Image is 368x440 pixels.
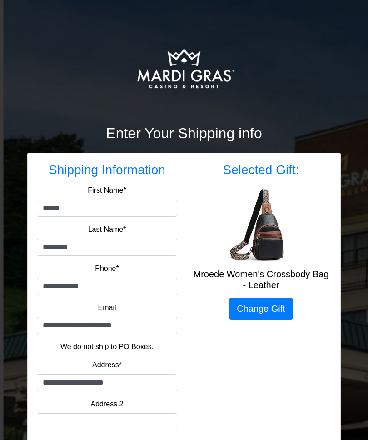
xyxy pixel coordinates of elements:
label: Last Name* [88,224,126,235]
a: Change Gift [229,298,293,320]
label: Phone* [95,263,119,274]
label: Address* [92,360,122,370]
label: Address 2 [90,399,123,410]
p: We do not ship to PO Boxes. [44,341,170,352]
img: Logo [103,23,265,114]
label: Email [98,302,116,313]
h3: Selected Gift: [191,162,331,178]
label: First Name* [88,185,126,196]
h3: Shipping Information [37,162,177,178]
h5: Mroede Women's Crossbody Bag - Leather [191,269,331,290]
img: Mroede Women's Crossbody Bag - Leather [225,189,298,261]
h2: Enter Your Shipping info [27,125,341,142]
